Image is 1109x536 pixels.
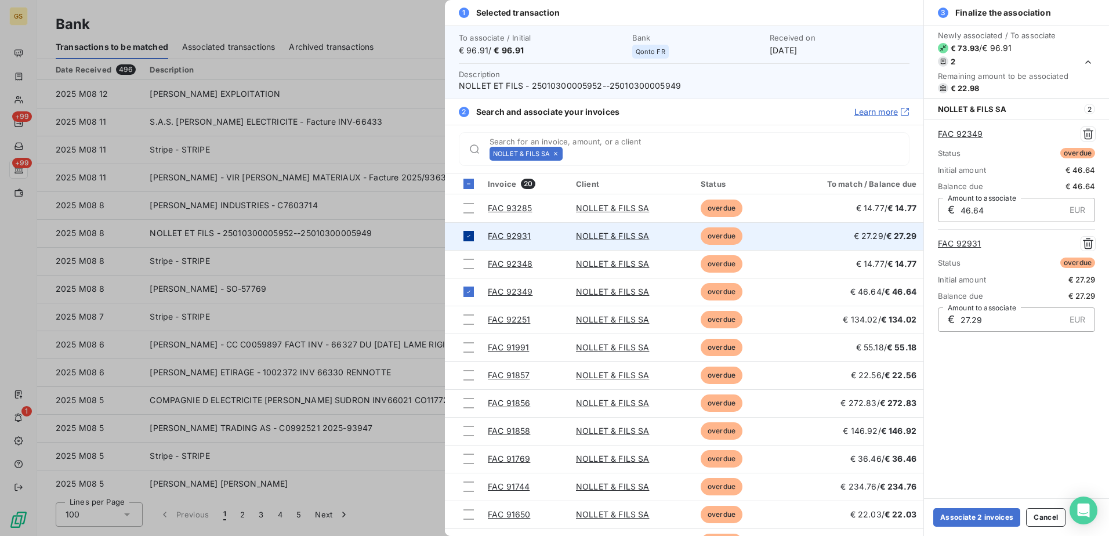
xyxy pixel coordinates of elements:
[1068,275,1095,284] span: € 27.29
[880,398,916,408] span: € 272.83
[770,33,909,56] div: [DATE]
[488,287,532,296] a: FAC 92349
[886,231,916,241] span: € 27.29
[951,44,979,53] span: € 73.93
[632,33,763,42] span: Bank
[576,426,649,436] a: NOLLET & FILS SA
[1026,508,1065,527] button: Cancel
[938,291,984,300] span: Balance due
[701,450,742,468] span: overdue
[881,426,916,436] span: € 146.92
[938,71,1068,81] span: Remaining amount to be associated
[850,454,916,463] span: € 36.46 /
[567,148,909,160] input: placeholder
[701,394,742,412] span: overdue
[576,398,649,408] a: NOLLET & FILS SA
[488,203,532,213] a: FAC 93285
[459,107,469,117] span: 2
[493,150,550,157] span: NOLLET & FILS SA
[701,255,742,273] span: overdue
[576,481,649,491] a: NOLLET & FILS SA
[798,179,916,189] div: To match / Balance due
[576,231,649,241] a: NOLLET & FILS SA
[701,339,742,356] span: overdue
[459,70,501,79] span: Description
[938,104,1006,114] span: NOLLET & FILS SA
[576,342,649,352] a: NOLLET & FILS SA
[979,42,1012,54] span: / € 96.91
[576,454,649,463] a: NOLLET & FILS SA
[701,200,742,217] span: overdue
[701,179,784,189] div: Status
[488,259,532,269] a: FAC 92348
[856,203,916,213] span: € 14.77 /
[856,259,916,269] span: € 14.77 /
[701,311,742,328] span: overdue
[938,149,961,158] span: Status
[701,367,742,384] span: overdue
[938,8,948,18] span: 3
[494,45,524,55] span: € 96.91
[576,509,649,519] a: NOLLET & FILS SA
[885,370,916,380] span: € 22.56
[885,509,916,519] span: € 22.03
[1065,165,1095,175] span: € 46.64
[459,45,625,56] span: € 96.91 /
[1060,258,1095,268] span: overdue
[701,506,742,523] span: overdue
[701,283,742,300] span: overdue
[951,84,979,93] span: € 22.98
[459,8,469,18] span: 1
[576,314,649,324] a: NOLLET & FILS SA
[840,481,916,491] span: € 234.76 /
[636,48,665,55] span: Qonto FR
[576,259,649,269] a: NOLLET & FILS SA
[856,342,916,352] span: € 55.18 /
[938,258,961,267] span: Status
[476,106,619,118] span: Search and associate your invoices
[880,481,916,491] span: € 234.76
[459,80,909,92] span: NOLLET ET FILS - 25010300005952--25010300005949
[854,106,910,118] a: Learn more
[1065,182,1095,191] span: € 46.64
[850,287,916,296] span: € 46.64 /
[854,231,916,241] span: € 27.29 /
[488,231,531,241] a: FAC 92931
[955,7,1051,19] span: Finalize the association
[1060,148,1095,158] span: overdue
[887,203,916,213] span: € 14.77
[938,275,986,284] span: Initial amount
[701,422,742,440] span: overdue
[843,426,916,436] span: € 146.92 /
[1070,497,1097,524] div: Open Intercom Messenger
[701,227,742,245] span: overdue
[938,182,984,191] span: Balance due
[576,203,649,213] a: NOLLET & FILS SA
[938,238,981,249] a: FAC 92931
[887,342,916,352] span: € 55.18
[881,314,916,324] span: € 134.02
[887,259,916,269] span: € 14.77
[576,287,649,296] a: NOLLET & FILS SA
[851,370,916,380] span: € 22.56 /
[488,426,530,436] a: FAC 91858
[938,31,1068,40] span: Newly associated / To associate
[938,128,983,140] a: FAC 92349
[576,179,687,189] div: Client
[770,33,909,42] span: Received on
[843,314,916,324] span: € 134.02 /
[488,342,529,352] a: FAC 91991
[933,508,1020,527] button: Associate 2 invoices
[1068,291,1095,300] span: € 27.29
[885,454,916,463] span: € 36.46
[488,481,530,491] a: FAC 91744
[885,287,916,296] span: € 46.64
[850,509,916,519] span: € 22.03 /
[938,165,986,175] span: Initial amount
[701,478,742,495] span: overdue
[840,398,916,408] span: € 272.83 /
[521,179,535,189] span: 20
[488,398,530,408] a: FAC 91856
[488,454,530,463] a: FAC 91769
[1084,104,1095,114] span: 2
